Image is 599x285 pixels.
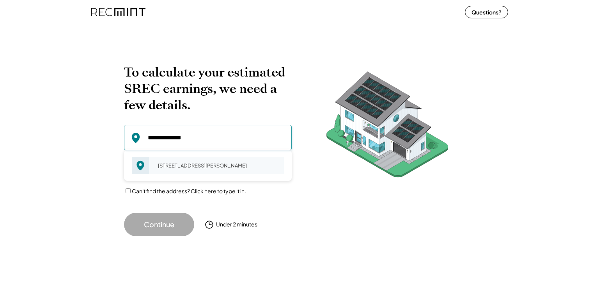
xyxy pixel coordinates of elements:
img: recmint-logotype%403x%20%281%29.jpeg [91,2,145,22]
img: RecMintArtboard%207.png [311,64,463,189]
button: Continue [124,213,194,236]
div: [STREET_ADDRESS][PERSON_NAME] [153,160,284,171]
h2: To calculate your estimated SREC earnings, we need a few details. [124,64,292,113]
div: Under 2 minutes [216,221,257,228]
label: Can't find the address? Click here to type it in. [132,187,246,194]
button: Questions? [465,6,508,18]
